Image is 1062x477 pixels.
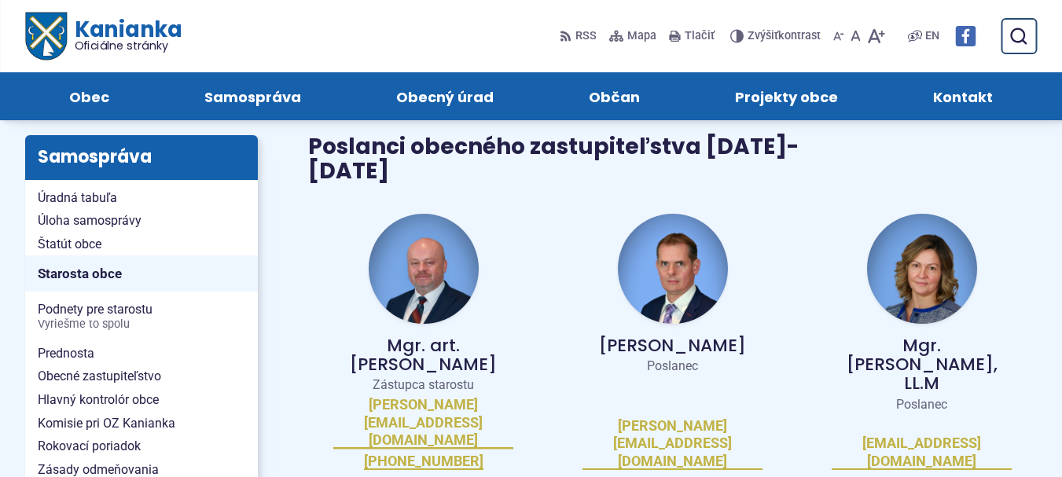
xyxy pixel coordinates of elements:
p: Zástupca starostu [333,377,513,393]
button: Tlačiť [666,20,718,53]
span: Zvýšiť [748,29,778,42]
a: Mapa [606,20,660,53]
span: Projekty obce [735,72,838,120]
p: Poslanec [582,358,763,374]
span: Obec [69,72,109,120]
button: Zmenšiť veľkosť písma [830,20,847,53]
a: Rokovací poriadok [25,435,258,458]
span: Prednosta [38,342,245,365]
span: Kanianka [66,19,181,52]
a: Úloha samosprávy [25,209,258,233]
a: Úradná tabuľa [25,186,258,210]
p: Poslanec [832,397,1012,413]
p: [PERSON_NAME] [582,336,763,355]
img: fotka - Andrej Baláž [618,214,728,324]
a: [PERSON_NAME][EMAIL_ADDRESS][DOMAIN_NAME] [333,396,513,449]
img: Prejsť na Facebook stránku [955,26,976,46]
button: Zväčšiť veľkosť písma [864,20,888,53]
span: Mapa [627,27,656,46]
img: fotka - Andrea Filt [867,214,977,324]
span: Tlačiť [685,30,715,43]
a: [PERSON_NAME][EMAIL_ADDRESS][DOMAIN_NAME] [582,417,763,471]
span: Obecné zastupiteľstvo [38,365,245,388]
span: Obecný úrad [396,72,494,120]
p: Mgr. [PERSON_NAME], LL.M [832,336,1012,394]
span: Úloha samosprávy [38,209,245,233]
span: Občan [589,72,640,120]
a: Samospráva [173,72,333,120]
a: Hlavný kontrolór obce [25,388,258,412]
img: fotka - Jozef Baláž [369,214,479,324]
a: Podnety pre starostuVyriešme to spolu [25,298,258,335]
span: Rokovací poriadok [38,435,245,458]
span: Oficiálne stránky [74,40,182,51]
span: kontrast [748,30,821,43]
span: Samospráva [204,72,301,120]
a: Starosta obce [25,255,258,292]
a: Kontakt [901,72,1024,120]
span: Komisie pri OZ Kanianka [38,412,245,435]
a: Obec [38,72,141,120]
span: Štatút obce [38,233,245,256]
button: Zvýšiťkontrast [730,20,824,53]
span: RSS [575,27,597,46]
a: Logo Kanianka, prejsť na domovskú stránku. [25,13,182,61]
span: Starosta obce [38,262,245,286]
a: RSS [560,20,600,53]
span: Vyriešme to spolu [38,318,245,331]
h3: Samospráva [25,135,258,179]
span: Poslanci obecného zastupiteľstva [DATE]-[DATE] [308,131,799,186]
a: Obecné zastupiteľstvo [25,365,258,388]
a: Občan [557,72,672,120]
a: Projekty obce [703,72,869,120]
a: Obecný úrad [365,72,526,120]
span: Hlavný kontrolór obce [38,388,245,412]
a: Komisie pri OZ Kanianka [25,412,258,435]
img: Prejsť na domovskú stránku [25,13,66,61]
a: Prednosta [25,342,258,365]
span: Úradná tabuľa [38,186,245,210]
span: Podnety pre starostu [38,298,245,335]
button: Nastaviť pôvodnú veľkosť písma [847,20,864,53]
a: Štatút obce [25,233,258,256]
p: Mgr. art. [PERSON_NAME] [333,336,513,374]
span: EN [925,27,939,46]
span: Kontakt [933,72,993,120]
a: [PHONE_NUMBER] [364,453,483,471]
a: [EMAIL_ADDRESS][DOMAIN_NAME] [832,435,1012,470]
a: EN [922,27,943,46]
